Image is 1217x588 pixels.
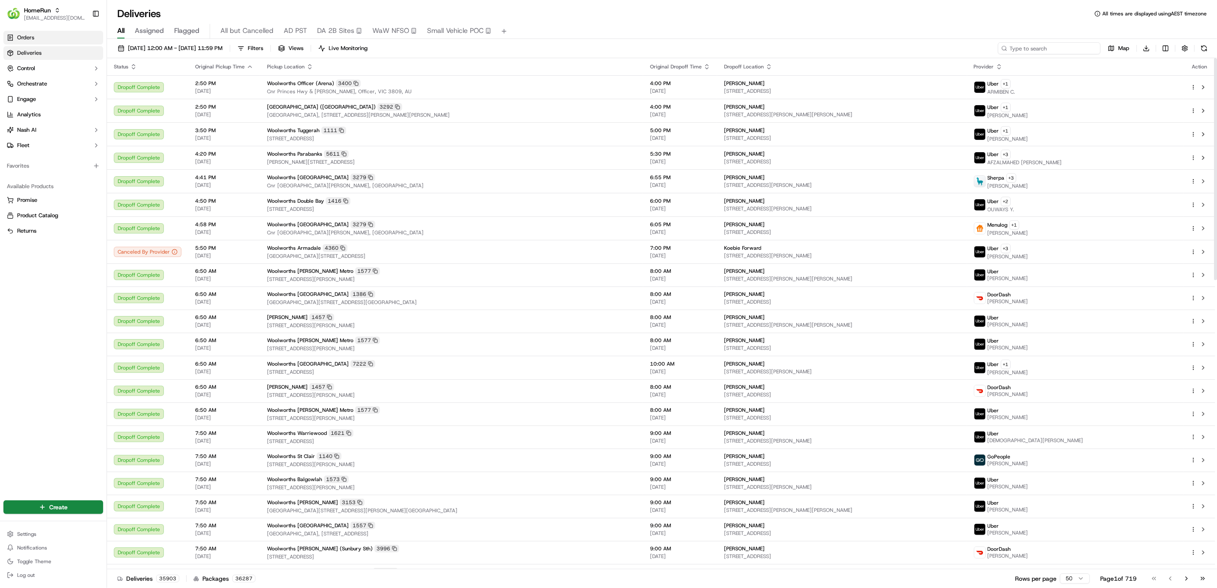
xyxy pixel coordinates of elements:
span: Woolworths [GEOGRAPHIC_DATA] [267,360,349,367]
span: Engage [17,95,36,103]
span: 8:00 AM [650,384,710,390]
div: 1621 [329,429,353,437]
span: [PERSON_NAME] [724,360,765,367]
span: Uber [988,314,999,321]
span: Woolworths [PERSON_NAME] Metro [267,407,353,414]
span: [STREET_ADDRESS][PERSON_NAME] [267,415,636,422]
span: [PERSON_NAME] [724,198,765,204]
button: Control [3,62,103,75]
span: [STREET_ADDRESS] [267,369,636,375]
div: Available Products [3,180,103,193]
button: [DATE] 12:00 AM - [DATE] 11:59 PM [114,42,226,54]
span: [DATE] [650,275,710,282]
span: [PERSON_NAME] [267,314,308,321]
a: Product Catalog [7,212,100,219]
span: [PERSON_NAME] [724,127,765,134]
span: [STREET_ADDRESS][PERSON_NAME] [724,368,960,375]
button: See all [133,109,156,120]
span: Map [1118,44,1129,52]
button: Log out [3,569,103,581]
span: WaW NFSO [372,26,409,36]
span: [STREET_ADDRESS][PERSON_NAME] [267,392,636,399]
span: Uber [988,245,999,252]
span: 2:50 PM [195,80,253,87]
div: Canceled By Provider [114,247,181,257]
span: Assigned [135,26,164,36]
span: Uber [988,268,999,275]
span: [PERSON_NAME][STREET_ADDRESS] [267,159,636,165]
span: Notifications [17,544,47,551]
span: Woolworths [GEOGRAPHIC_DATA] [267,221,349,228]
span: 6:50 AM [195,291,253,298]
span: [PERSON_NAME] [988,275,1028,282]
span: Woolworths Officer (Arena) [267,80,334,87]
span: Koebie Forward [724,245,761,251]
span: [DATE] [195,275,253,282]
span: [PERSON_NAME] [724,314,765,321]
span: [DATE] [195,345,253,352]
button: Refresh [1198,42,1210,54]
img: 1736555255976-a54dd68f-1ca7-489b-9aae-adbdc363a1c4 [17,156,24,163]
img: uber-new-logo.jpeg [974,478,985,489]
button: Promise [3,193,103,207]
span: Views [288,44,303,52]
button: +1 [1009,220,1019,230]
span: 5:50 PM [195,245,253,251]
span: [GEOGRAPHIC_DATA] ([GEOGRAPHIC_DATA]) [267,103,376,110]
span: [DATE] [650,368,710,375]
img: HomeRun [7,7,21,21]
div: 4360 [323,244,347,252]
span: Product Catalog [17,212,58,219]
span: 2:50 PM [195,103,253,110]
span: Woolworths [GEOGRAPHIC_DATA] [267,291,349,298]
span: 10:00 AM [650,360,710,367]
button: Filters [234,42,267,54]
a: Returns [7,227,100,235]
button: +1 [1001,126,1011,136]
span: Woolworths Parabanks [267,151,322,157]
span: [DATE] [76,156,93,163]
span: Cnr [GEOGRAPHIC_DATA][PERSON_NAME], [GEOGRAPHIC_DATA] [267,182,636,189]
span: Flagged [174,26,199,36]
span: [GEOGRAPHIC_DATA], [STREET_ADDRESS][PERSON_NAME][PERSON_NAME] [267,112,636,118]
img: uber-new-logo.jpeg [974,269,985,281]
img: justeat_logo.png [974,223,985,234]
span: [PERSON_NAME] [724,103,765,110]
span: [PERSON_NAME] [724,407,765,414]
a: Orders [3,31,103,44]
div: Start new chat [39,82,140,90]
span: Fleet [17,142,30,149]
span: [DATE] [650,322,710,328]
span: 7:50 AM [195,430,253,437]
span: [PERSON_NAME] [988,230,1028,236]
span: Filters [248,44,263,52]
img: 1736555255976-a54dd68f-1ca7-489b-9aae-adbdc363a1c4 [17,133,24,140]
span: AD PST [284,26,307,36]
span: 4:00 PM [650,80,710,87]
span: Provider [974,63,994,70]
span: [DATE] [195,135,253,142]
span: [PERSON_NAME] [724,221,765,228]
span: [DATE] [650,88,710,95]
span: [DATE] [195,252,253,259]
span: 6:50 AM [195,384,253,390]
span: Cnr [GEOGRAPHIC_DATA][PERSON_NAME], [GEOGRAPHIC_DATA] [267,229,636,236]
img: gopeople_logo.png [974,455,985,466]
button: Settings [3,528,103,540]
a: Promise [7,196,100,204]
span: [EMAIL_ADDRESS][DOMAIN_NAME] [24,15,85,21]
button: +3 [1001,244,1011,253]
span: 6:05 PM [650,221,710,228]
span: [DATE] [650,414,710,421]
div: 1111 [321,127,346,134]
div: 📗 [9,192,15,199]
span: [DATE] [650,111,710,118]
button: Returns [3,224,103,238]
span: [DATE] [195,182,253,189]
span: 8:00 AM [650,337,710,344]
span: ARMIBEN C. [988,89,1015,95]
span: Woolworths [PERSON_NAME] Metro [267,337,353,344]
span: [STREET_ADDRESS][PERSON_NAME][PERSON_NAME] [724,275,960,282]
span: 6:50 AM [195,314,253,321]
span: [PERSON_NAME] [988,414,1028,421]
